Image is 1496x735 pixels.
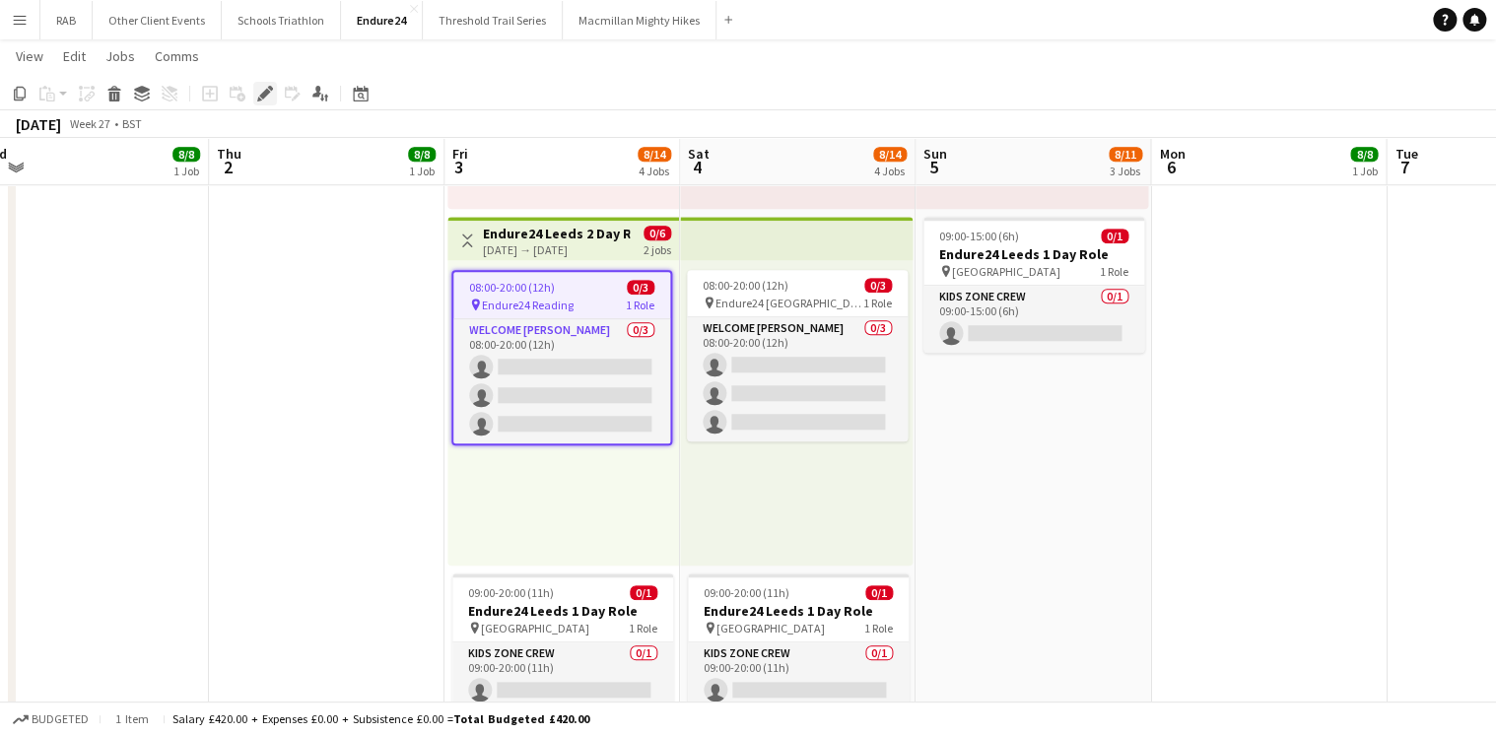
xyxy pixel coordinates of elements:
[147,43,207,69] a: Comms
[716,621,825,635] span: [GEOGRAPHIC_DATA]
[952,264,1060,279] span: [GEOGRAPHIC_DATA]
[469,280,555,295] span: 08:00-20:00 (12h)
[626,298,654,312] span: 1 Role
[863,296,892,310] span: 1 Role
[939,229,1019,243] span: 09:00-15:00 (6h)
[644,240,671,257] div: 2 jobs
[452,602,673,620] h3: Endure24 Leeds 1 Day Role
[923,286,1144,353] app-card-role: Kids Zone Crew0/109:00-15:00 (6h)
[32,712,89,726] span: Budgeted
[864,621,893,635] span: 1 Role
[108,711,156,726] span: 1 item
[155,47,199,65] span: Comms
[172,147,200,162] span: 8/8
[452,642,673,709] app-card-role: Kids Zone Crew0/109:00-20:00 (11h)
[214,156,241,178] span: 2
[40,1,93,39] button: RAB
[483,225,630,242] h3: Endure24 Leeds 2 Day Role
[1101,229,1128,243] span: 0/1
[639,164,670,178] div: 4 Jobs
[1394,145,1417,163] span: Tue
[341,1,423,39] button: Endure24
[408,147,436,162] span: 8/8
[563,1,716,39] button: Macmillan Mighty Hikes
[98,43,143,69] a: Jobs
[409,164,435,178] div: 1 Job
[865,585,893,600] span: 0/1
[873,147,907,162] span: 8/14
[685,156,710,178] span: 4
[1100,264,1128,279] span: 1 Role
[65,116,114,131] span: Week 27
[122,116,142,131] div: BST
[173,164,199,178] div: 1 Job
[16,114,61,134] div: [DATE]
[688,145,710,163] span: Sat
[687,270,908,441] app-job-card: 08:00-20:00 (12h)0/3 Endure24 [GEOGRAPHIC_DATA]1 RoleWelcome [PERSON_NAME]0/308:00-20:00 (12h)
[920,156,947,178] span: 5
[93,1,222,39] button: Other Client Events
[1351,164,1377,178] div: 1 Job
[217,145,241,163] span: Thu
[453,319,670,443] app-card-role: Welcome [PERSON_NAME]0/308:00-20:00 (12h)
[63,47,86,65] span: Edit
[482,298,574,312] span: Endure24 Reading
[923,245,1144,263] h3: Endure24 Leeds 1 Day Role
[644,226,671,240] span: 0/6
[688,573,909,709] app-job-card: 09:00-20:00 (11h)0/1Endure24 Leeds 1 Day Role [GEOGRAPHIC_DATA]1 RoleKids Zone Crew0/109:00-20:00...
[1109,147,1142,162] span: 8/11
[451,270,672,445] app-job-card: 08:00-20:00 (12h)0/3 Endure24 Reading1 RoleWelcome [PERSON_NAME]0/308:00-20:00 (12h)
[703,278,788,293] span: 08:00-20:00 (12h)
[715,296,863,310] span: Endure24 [GEOGRAPHIC_DATA]
[481,621,589,635] span: [GEOGRAPHIC_DATA]
[630,585,657,600] span: 0/1
[688,642,909,709] app-card-role: Kids Zone Crew0/109:00-20:00 (11h)
[55,43,94,69] a: Edit
[423,1,563,39] button: Threshold Trail Series
[8,43,51,69] a: View
[1392,156,1417,178] span: 7
[10,708,92,730] button: Budgeted
[453,711,589,726] span: Total Budgeted £420.00
[704,585,789,600] span: 09:00-20:00 (11h)
[627,280,654,295] span: 0/3
[923,145,947,163] span: Sun
[1156,156,1185,178] span: 6
[864,278,892,293] span: 0/3
[483,242,630,257] div: [DATE] → [DATE]
[638,147,671,162] span: 8/14
[1110,164,1141,178] div: 3 Jobs
[452,145,468,163] span: Fri
[1159,145,1185,163] span: Mon
[452,573,673,709] app-job-card: 09:00-20:00 (11h)0/1Endure24 Leeds 1 Day Role [GEOGRAPHIC_DATA]1 RoleKids Zone Crew0/109:00-20:00...
[105,47,135,65] span: Jobs
[688,602,909,620] h3: Endure24 Leeds 1 Day Role
[923,217,1144,353] app-job-card: 09:00-15:00 (6h)0/1Endure24 Leeds 1 Day Role [GEOGRAPHIC_DATA]1 RoleKids Zone Crew0/109:00-15:00 ...
[1350,147,1378,162] span: 8/8
[874,164,906,178] div: 4 Jobs
[222,1,341,39] button: Schools Triathlon
[468,585,554,600] span: 09:00-20:00 (11h)
[629,621,657,635] span: 1 Role
[16,47,43,65] span: View
[172,711,589,726] div: Salary £420.00 + Expenses £0.00 + Subsistence £0.00 =
[449,156,468,178] span: 3
[687,317,908,441] app-card-role: Welcome [PERSON_NAME]0/308:00-20:00 (12h)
